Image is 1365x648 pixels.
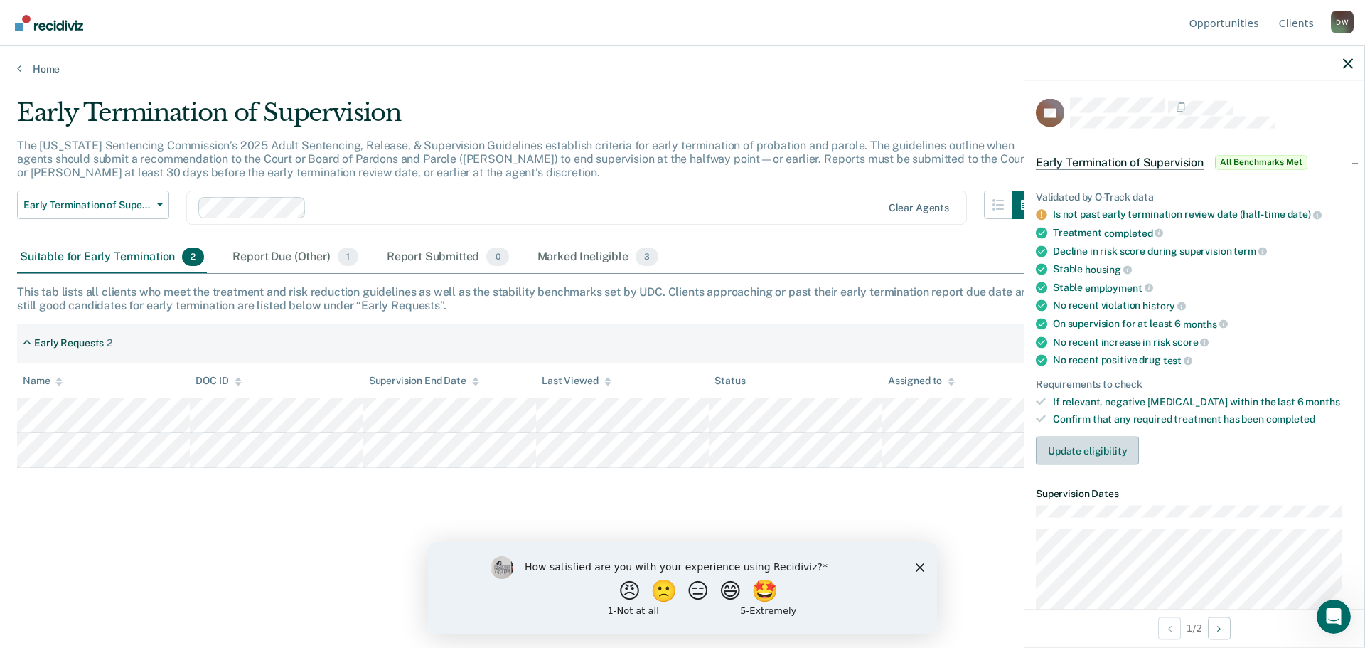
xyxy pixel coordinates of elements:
[1158,617,1181,639] button: Previous Opportunity
[1053,226,1353,239] div: Treatment
[1053,263,1353,276] div: Stable
[15,15,83,31] img: Recidiviz
[1053,413,1353,425] div: Confirm that any required treatment has been
[1024,609,1364,647] div: 1 / 2
[17,285,1348,312] div: This tab lists all clients who meet the treatment and risk reduction guidelines as well as the st...
[17,63,1348,75] a: Home
[338,248,358,266] span: 1
[1085,282,1152,293] span: employment
[1215,155,1307,169] span: All Benchmarks Met
[1085,263,1132,275] span: housing
[1142,300,1186,312] span: history
[23,375,63,387] div: Name
[17,139,1029,179] p: The [US_STATE] Sentencing Commission’s 2025 Adult Sentencing, Release, & Supervision Guidelines e...
[1331,11,1354,33] button: Profile dropdown button
[17,98,1041,139] div: Early Termination of Supervision
[428,542,937,634] iframe: Survey by Kim from Recidiviz
[1305,395,1339,407] span: months
[34,337,104,349] div: Early Requests
[1183,318,1228,329] span: months
[1036,488,1353,500] dt: Supervision Dates
[1036,191,1353,203] div: Validated by O-Track data
[1104,227,1164,238] span: completed
[535,242,662,273] div: Marked Ineligible
[182,248,204,266] span: 2
[542,375,611,387] div: Last Viewed
[107,337,112,349] div: 2
[1053,281,1353,294] div: Stable
[1233,245,1266,257] span: term
[1036,437,1139,465] button: Update eligibility
[23,199,151,211] span: Early Termination of Supervision
[1053,336,1353,349] div: No recent increase in risk
[230,242,360,273] div: Report Due (Other)
[1331,11,1354,33] div: D W
[714,375,745,387] div: Status
[1036,378,1353,390] div: Requirements to check
[1053,245,1353,257] div: Decline in risk score during supervision
[1053,317,1353,330] div: On supervision for at least 6
[1266,413,1315,425] span: completed
[486,248,508,266] span: 0
[196,375,241,387] div: DOC ID
[1317,600,1351,634] iframe: Intercom live chat
[1053,208,1353,221] div: Is not past early termination review date (half-time date)
[636,248,658,266] span: 3
[889,202,949,214] div: Clear agents
[1036,155,1204,169] span: Early Termination of Supervision
[1208,617,1231,639] button: Next Opportunity
[1172,336,1209,348] span: score
[369,375,479,387] div: Supervision End Date
[17,242,207,273] div: Suitable for Early Termination
[1053,299,1353,312] div: No recent violation
[384,242,512,273] div: Report Submitted
[1053,395,1353,408] div: If relevant, negative [MEDICAL_DATA] within the last 6
[888,375,955,387] div: Assigned to
[1024,139,1364,185] div: Early Termination of SupervisionAll Benchmarks Met
[1163,354,1192,366] span: test
[1053,354,1353,367] div: No recent positive drug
